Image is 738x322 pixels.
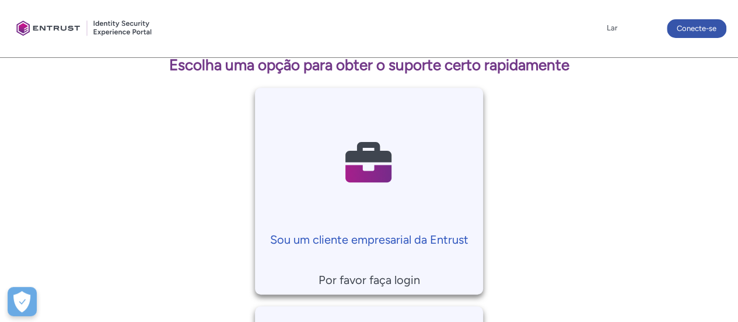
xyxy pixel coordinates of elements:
font: Lar [607,23,617,32]
font: Sou um cliente empresarial da Entrust [270,233,468,247]
font: Por favor faça login [318,273,419,287]
button: Abrir Preferências [8,287,37,316]
button: Conecte-se [667,19,726,38]
font: Conecte-se [677,24,716,33]
a: Sou um cliente empresarial da Entrust [255,88,484,248]
img: Entre em contato com o suporte [313,99,424,225]
font: Escolha uma opção para obter o suporte certo rapidamente [169,56,569,74]
div: Preferências de cookies [8,287,37,316]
